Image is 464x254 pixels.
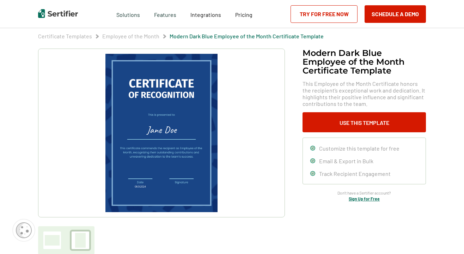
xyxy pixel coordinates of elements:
[303,80,426,107] span: This Employee of the Month Certificate honors the recipient’s exceptional work and dedication. It...
[291,5,358,23] a: Try for Free Now
[116,9,140,18] span: Solutions
[18,18,79,24] div: Dominio: [DOMAIN_NAME]
[429,220,464,254] div: Widget de chat
[303,49,426,75] h1: Modern Dark Blue Employee of the Month Certificate Template
[38,33,92,39] a: Certificate Templates
[337,190,391,196] span: Don’t have a Sertifier account?
[319,170,391,177] span: Track Recipient Engagement
[16,222,32,238] img: Cookie Popup Icon
[365,5,426,23] button: Schedule a Demo
[11,11,17,17] img: logo_orange.svg
[429,220,464,254] iframe: Chat Widget
[190,11,221,18] span: Integrations
[154,9,176,18] span: Features
[102,33,159,39] a: Employee of the Month
[75,41,81,46] img: tab_keywords_by_traffic_grey.svg
[38,9,78,18] img: Sertifier | Digital Credentialing Platform
[190,9,221,18] a: Integrations
[37,42,54,46] div: Dominio
[319,145,399,152] span: Customize this template for free
[235,11,252,18] span: Pricing
[38,33,324,40] div: Breadcrumb
[29,41,35,46] img: tab_domain_overview_orange.svg
[170,33,324,40] span: Modern Dark Blue Employee of the Month Certificate Template
[83,42,112,46] div: Palabras clave
[102,33,159,40] span: Employee of the Month
[170,33,324,39] a: Modern Dark Blue Employee of the Month Certificate Template
[11,18,17,24] img: website_grey.svg
[303,112,426,132] button: Use This Template
[38,33,92,40] span: Certificate Templates
[235,9,252,18] a: Pricing
[105,54,218,212] img: Modern Dark Blue Employee of the Month Certificate Template
[349,196,380,201] a: Sign Up for Free
[20,11,35,17] div: v 4.0.25
[319,158,373,164] span: Email & Export in Bulk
